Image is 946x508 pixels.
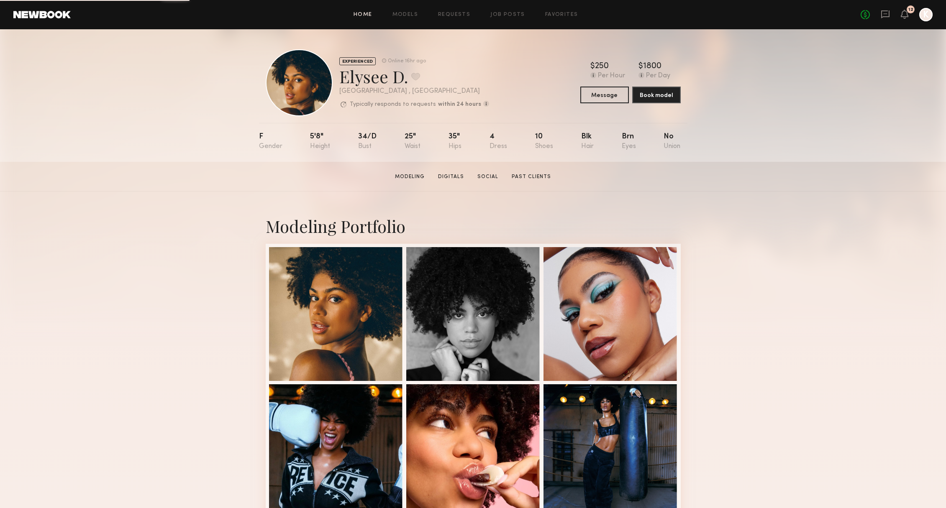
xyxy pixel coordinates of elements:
[388,59,426,64] div: Online 16hr ago
[350,102,436,107] p: Typically responds to requests
[339,57,376,65] div: EXPERIENCED
[590,62,595,71] div: $
[919,8,933,21] a: K
[438,102,481,107] b: within 24 hours
[545,12,578,18] a: Favorites
[392,12,418,18] a: Models
[908,8,913,12] div: 12
[595,62,609,71] div: 250
[310,133,330,150] div: 5'8"
[266,215,681,237] div: Modeling Portfolio
[339,65,489,87] div: Elysee D.
[339,88,489,95] div: [GEOGRAPHIC_DATA] , [GEOGRAPHIC_DATA]
[598,72,625,80] div: Per Hour
[490,133,507,150] div: 4
[508,173,554,181] a: Past Clients
[354,12,372,18] a: Home
[474,173,502,181] a: Social
[580,87,629,103] button: Message
[405,133,420,150] div: 25"
[646,72,670,80] div: Per Day
[638,62,643,71] div: $
[449,133,461,150] div: 35"
[535,133,553,150] div: 10
[438,12,470,18] a: Requests
[664,133,680,150] div: No
[392,173,428,181] a: Modeling
[259,133,282,150] div: F
[643,62,661,71] div: 1800
[581,133,594,150] div: Blk
[435,173,467,181] a: Digitals
[632,87,681,103] button: Book model
[358,133,377,150] div: 34/d
[622,133,636,150] div: Brn
[490,12,525,18] a: Job Posts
